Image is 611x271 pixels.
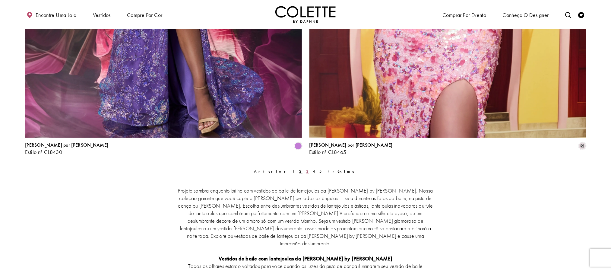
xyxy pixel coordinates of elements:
[304,167,311,176] a: 3
[320,169,323,174] font: 5
[125,6,164,23] span: Compre por cor
[442,11,486,18] font: Comprar por evento
[309,148,347,155] font: Estilo nº CL8465
[25,6,78,23] a: Encontre uma loja
[577,6,586,23] a: Verificar lista de desejos
[127,11,162,18] font: Compre por cor
[254,169,289,174] font: Anterior
[36,11,77,18] font: Encontre uma loja
[293,169,296,174] font: 1
[501,6,550,23] a: Conheça o designer
[309,142,393,155] div: Colette por Daphne Estilo nº CL8465
[564,6,573,23] a: Alternar pesquisa
[275,6,336,23] img: Colette por Daphne
[275,6,336,23] a: Visite a página inicial
[326,167,359,176] a: Próxima página
[93,11,111,18] font: Vestidos
[313,169,316,174] font: 4
[579,142,586,150] i: Rosa/Multi
[25,148,62,155] font: Estilo nº CL8430
[328,169,357,174] font: Próximo
[441,6,488,23] span: Comprar por evento
[25,142,108,148] font: [PERSON_NAME] por [PERSON_NAME]
[219,255,392,262] font: Vestidos de baile com lantejoulas da [PERSON_NAME] by [PERSON_NAME]
[306,169,309,174] font: 3
[318,167,324,176] a: 5
[25,142,108,155] div: Colette por Daphne Estilo nº CL8430
[252,167,291,176] a: Página anterior
[503,11,549,18] font: Conheça o designer
[295,142,302,150] i: Orquídea
[298,167,304,176] span: Página atual
[291,167,297,176] a: 1
[91,6,112,23] span: Vestidos
[178,187,433,247] font: Projete sombra enquanto brilha com vestidos de baile de lantejoulas da [PERSON_NAME] by [PERSON_N...
[309,142,393,148] font: [PERSON_NAME] por [PERSON_NAME]
[311,167,318,176] a: 4
[299,169,302,174] font: 2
